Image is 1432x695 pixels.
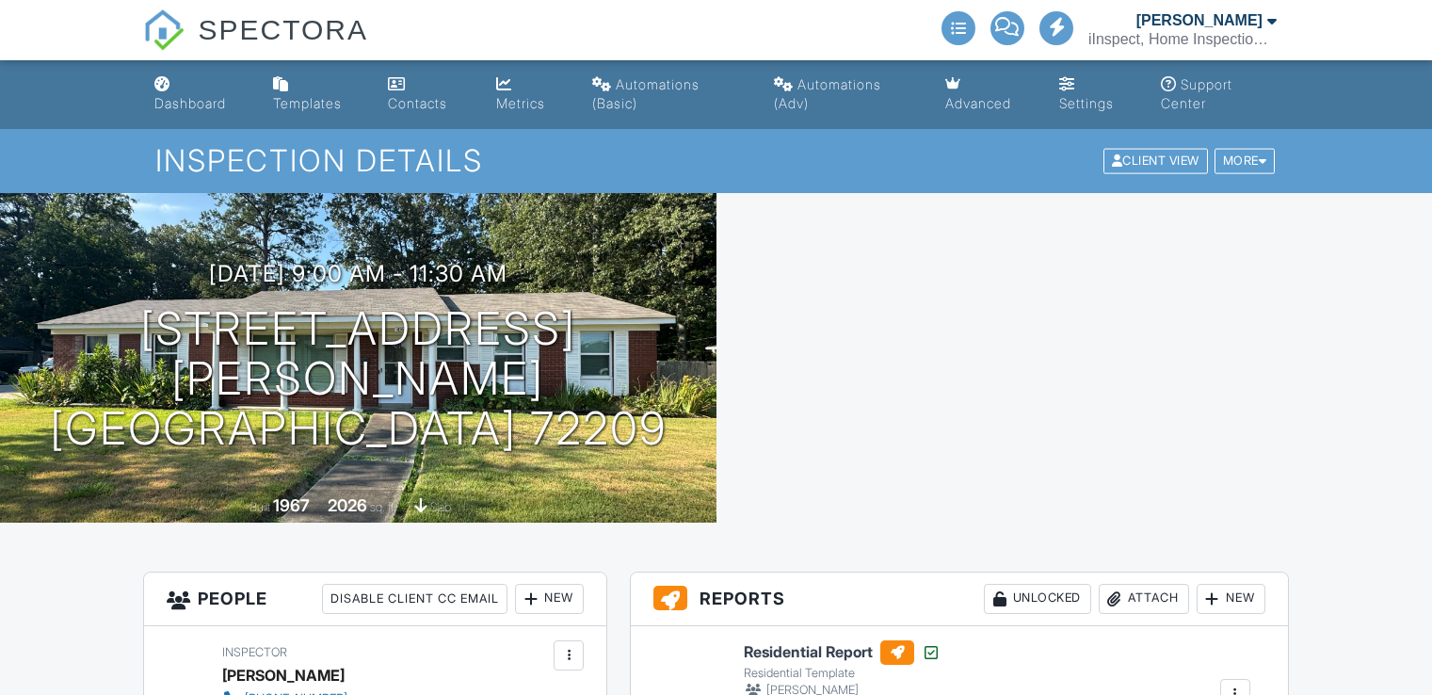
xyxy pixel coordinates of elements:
div: Support Center [1161,76,1232,111]
a: Settings [1052,68,1138,121]
div: Client View [1103,149,1208,174]
div: Unlocked [984,584,1091,614]
a: Client View [1102,153,1213,167]
a: Contacts [380,68,474,121]
a: Advanced [938,68,1038,121]
div: iInspect, Home Inspection Services Lic# HI-1619 [1088,30,1277,49]
a: Automations (Advanced) [766,68,923,121]
div: Settings [1059,95,1114,111]
div: New [515,584,584,614]
h3: [DATE] 9:00 am - 11:30 am [209,261,507,286]
span: Built [249,500,270,514]
div: New [1197,584,1265,614]
div: Metrics [496,95,545,111]
div: Advanced [945,95,1011,111]
div: More [1215,149,1276,174]
div: Templates [273,95,342,111]
div: Residential Template [744,666,941,681]
h3: People [144,573,606,626]
span: sq. ft. [370,500,396,514]
div: Disable Client CC Email [322,584,507,614]
h1: [STREET_ADDRESS][PERSON_NAME] [GEOGRAPHIC_DATA] 72209 [30,304,686,453]
h3: Reports [631,573,1288,626]
div: Dashboard [154,95,226,111]
a: Support Center [1153,68,1285,121]
a: Templates [265,68,366,121]
div: Automations (Adv) [774,76,881,111]
a: Metrics [489,68,570,121]
div: 1967 [273,495,310,515]
span: slab [430,500,451,514]
span: SPECTORA [199,9,369,49]
img: The Best Home Inspection Software - Spectora [143,9,185,51]
div: Automations (Basic) [592,76,700,111]
div: Attach [1099,584,1189,614]
span: Inspector [222,645,287,659]
div: [PERSON_NAME] [222,661,345,689]
a: Dashboard [147,68,250,121]
div: Contacts [388,95,447,111]
div: 2026 [328,495,367,515]
h1: Inspection Details [155,144,1277,177]
a: SPECTORA [143,28,368,63]
h6: Residential Report [744,640,941,665]
a: Automations (Basic) [585,68,750,121]
div: [PERSON_NAME] [1136,11,1263,30]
